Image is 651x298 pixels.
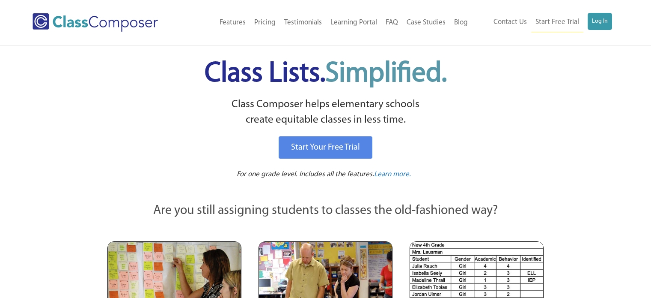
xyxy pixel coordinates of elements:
span: Simplified. [325,60,447,88]
span: Start Your Free Trial [291,143,360,152]
span: Learn more. [374,171,411,178]
a: Features [215,13,250,32]
a: Log In [588,13,612,30]
a: FAQ [381,13,402,32]
span: Class Lists. [205,60,447,88]
span: For one grade level. Includes all the features. [237,171,374,178]
a: Start Free Trial [531,13,583,32]
a: Start Your Free Trial [279,136,372,159]
a: Learning Portal [326,13,381,32]
nav: Header Menu [185,13,472,32]
nav: Header Menu [472,13,612,32]
a: Blog [450,13,472,32]
a: Pricing [250,13,280,32]
img: Class Composer [33,13,158,32]
a: Case Studies [402,13,450,32]
a: Contact Us [489,13,531,32]
a: Learn more. [374,169,411,180]
p: Class Composer helps elementary schools create equitable classes in less time. [106,97,545,128]
a: Testimonials [280,13,326,32]
p: Are you still assigning students to classes the old-fashioned way? [107,202,544,220]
